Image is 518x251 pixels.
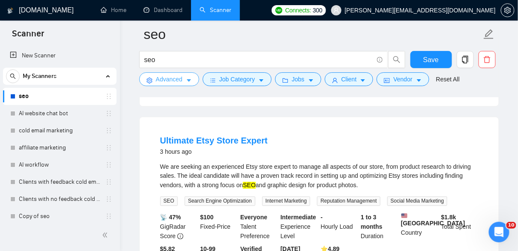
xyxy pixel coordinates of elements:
span: Internet Marketing [262,197,311,206]
span: Connects: [285,6,311,15]
li: New Scanner [3,47,117,64]
span: bars [210,77,216,84]
button: delete [479,51,496,68]
button: search [388,51,405,68]
button: Save [410,51,452,68]
span: Job Category [219,75,255,84]
button: search [6,69,20,83]
button: idcardVendorcaret-down [377,72,429,86]
button: setting [501,3,515,17]
span: holder [105,213,112,220]
span: 300 [313,6,322,15]
b: 📡 47% [160,214,181,221]
a: Clients with feedback cold email marketing [19,173,100,191]
b: 1 to 3 months [361,214,383,230]
div: Talent Preference [239,213,279,241]
b: - [321,214,323,221]
mark: SEO [243,182,256,189]
span: 10 [506,222,516,229]
span: caret-down [308,77,314,84]
b: $ 100 [200,214,213,221]
span: edit [483,29,494,40]
a: setting [501,7,515,14]
span: Client [341,75,357,84]
span: user [333,7,339,13]
b: [GEOGRAPHIC_DATA] [401,213,465,227]
span: holder [105,144,112,151]
button: copy [457,51,474,68]
a: Clients with no feedback cold email marketing [19,191,100,208]
span: Save [423,54,439,65]
a: AI website chat bot [19,105,100,122]
span: caret-down [258,77,264,84]
a: New Scanner [10,47,110,64]
a: homeHome [101,6,126,14]
span: holder [105,179,112,185]
span: holder [105,110,112,117]
span: Advanced [156,75,183,84]
span: Reputation Management [317,197,380,206]
span: info-circle [177,233,183,239]
b: Intermediate [281,214,316,221]
span: copy [457,56,473,63]
span: My Scanners [23,68,57,85]
li: My Scanners [3,68,117,225]
span: double-left [102,231,111,239]
a: dashboardDashboard [144,6,183,14]
img: logo [7,4,13,18]
b: $ 1.8k [441,214,456,221]
span: holder [105,161,112,168]
a: Copy of seo [19,208,100,225]
a: Ultimate Etsy Store Expert [160,136,268,145]
span: holder [105,93,112,100]
span: caret-down [360,77,366,84]
div: GigRadar Score [159,213,199,241]
span: Vendor [393,75,412,84]
span: setting [147,77,153,84]
span: holder [105,196,112,203]
div: Experience Level [279,213,319,241]
span: caret-down [186,77,192,84]
iframe: Intercom live chat [489,222,509,242]
div: Country [399,213,440,241]
span: search [6,73,19,79]
span: user [332,77,338,84]
div: We are seeking an experienced Etsy store expert to manage all aspects of our store, from product ... [160,162,478,190]
span: idcard [384,77,390,84]
span: Search Engine Optimization [185,197,255,206]
a: Reset All [436,75,460,84]
div: Fixed-Price [198,213,239,241]
button: userClientcaret-down [325,72,374,86]
a: affiliate marketing [19,139,100,156]
button: settingAdvancedcaret-down [139,72,199,86]
img: upwork-logo.png [275,7,282,14]
span: info-circle [377,57,383,63]
input: Scanner name... [144,24,482,45]
div: Duration [359,213,399,241]
img: 🇺🇸 [401,213,407,219]
span: caret-down [416,77,422,84]
span: search [389,56,405,63]
span: holder [105,127,112,134]
button: folderJobscaret-down [275,72,321,86]
a: cold email marketing [19,122,100,139]
input: Search Freelance Jobs... [144,54,373,65]
b: Everyone [240,214,267,221]
span: setting [501,7,514,14]
div: Hourly Load [319,213,359,241]
div: 3 hours ago [160,146,268,157]
a: searchScanner [200,6,231,14]
span: Social Media Marketing [387,197,448,206]
a: AI workflow [19,156,100,173]
span: Scanner [5,27,51,45]
span: delete [479,56,495,63]
span: folder [282,77,288,84]
a: seo [19,88,100,105]
span: Jobs [292,75,305,84]
div: Total Spent [440,213,480,241]
button: barsJob Categorycaret-down [203,72,272,86]
span: SEO [160,197,178,206]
